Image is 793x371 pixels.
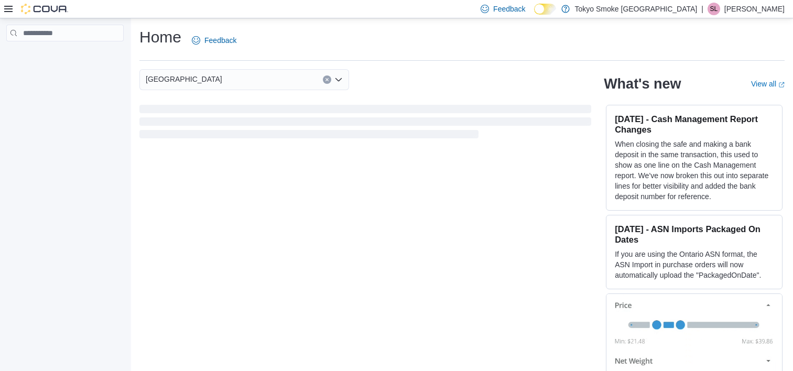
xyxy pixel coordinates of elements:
[615,249,774,280] p: If you are using the Ontario ASN format, the ASN Import in purchase orders will now automatically...
[751,80,785,88] a: View allExternal link
[139,27,181,48] h1: Home
[615,224,774,245] h3: [DATE] - ASN Imports Packaged On Dates
[493,4,525,14] span: Feedback
[615,139,774,202] p: When closing the safe and making a bank deposit in the same transaction, this used to show as one...
[708,3,720,15] div: Shane Lovelace
[139,107,591,140] span: Loading
[615,114,774,135] h3: [DATE] - Cash Management Report Changes
[604,75,681,92] h2: What's new
[21,4,68,14] img: Cova
[701,3,703,15] p: |
[6,43,124,69] nav: Complex example
[724,3,785,15] p: [PERSON_NAME]
[575,3,698,15] p: Tokyo Smoke [GEOGRAPHIC_DATA]
[204,35,236,46] span: Feedback
[334,75,343,84] button: Open list of options
[534,4,556,15] input: Dark Mode
[146,73,222,85] span: [GEOGRAPHIC_DATA]
[323,75,331,84] button: Clear input
[778,82,785,88] svg: External link
[710,3,718,15] span: SL
[188,30,241,51] a: Feedback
